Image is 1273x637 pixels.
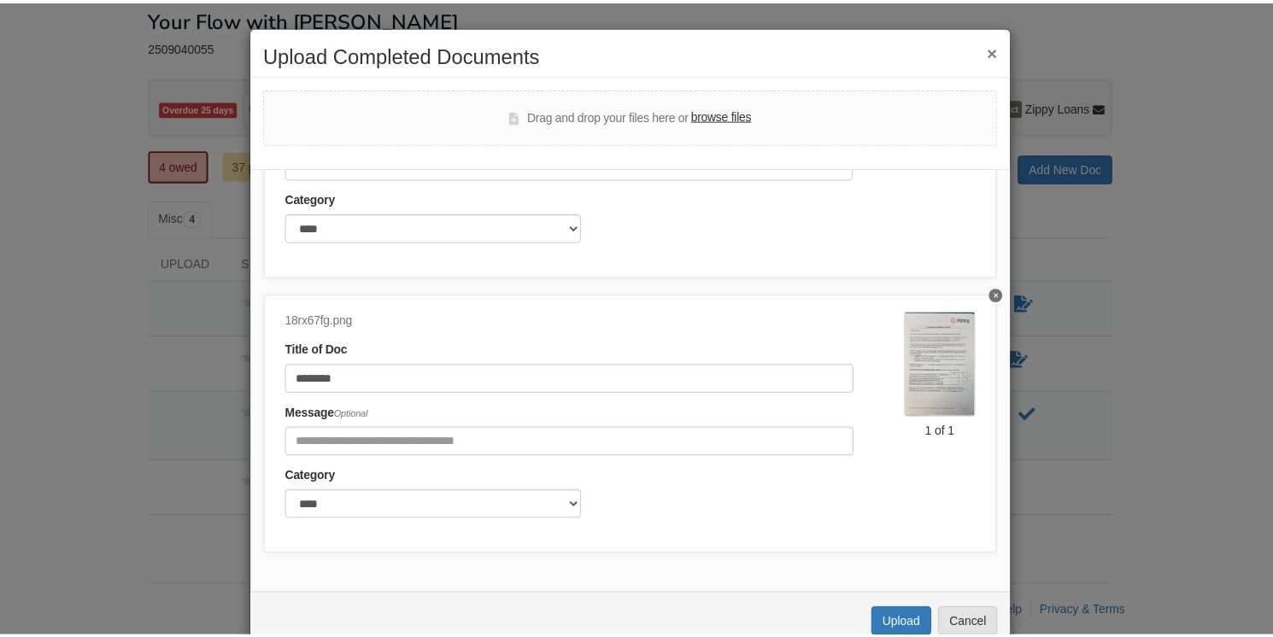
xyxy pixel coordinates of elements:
input: Document Title [288,365,862,394]
label: Title of Doc [288,342,350,360]
div: 18rx67fg.png [288,312,862,330]
select: Category [288,213,587,243]
label: Category [288,468,338,487]
div: Drag and drop your files here or [514,106,759,126]
div: 1 of 1 [913,424,985,441]
button: Delete 18rx67fg [999,289,1012,302]
button: × [997,42,1007,60]
label: Message [288,405,372,424]
label: Category [288,190,338,209]
img: 18rx67fg.png [913,312,985,418]
h2: Upload Completed Documents [266,44,1007,66]
span: Optional [337,409,372,419]
select: Category [288,491,587,520]
input: Include any comments on this document [288,428,862,457]
label: browse files [698,106,759,125]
